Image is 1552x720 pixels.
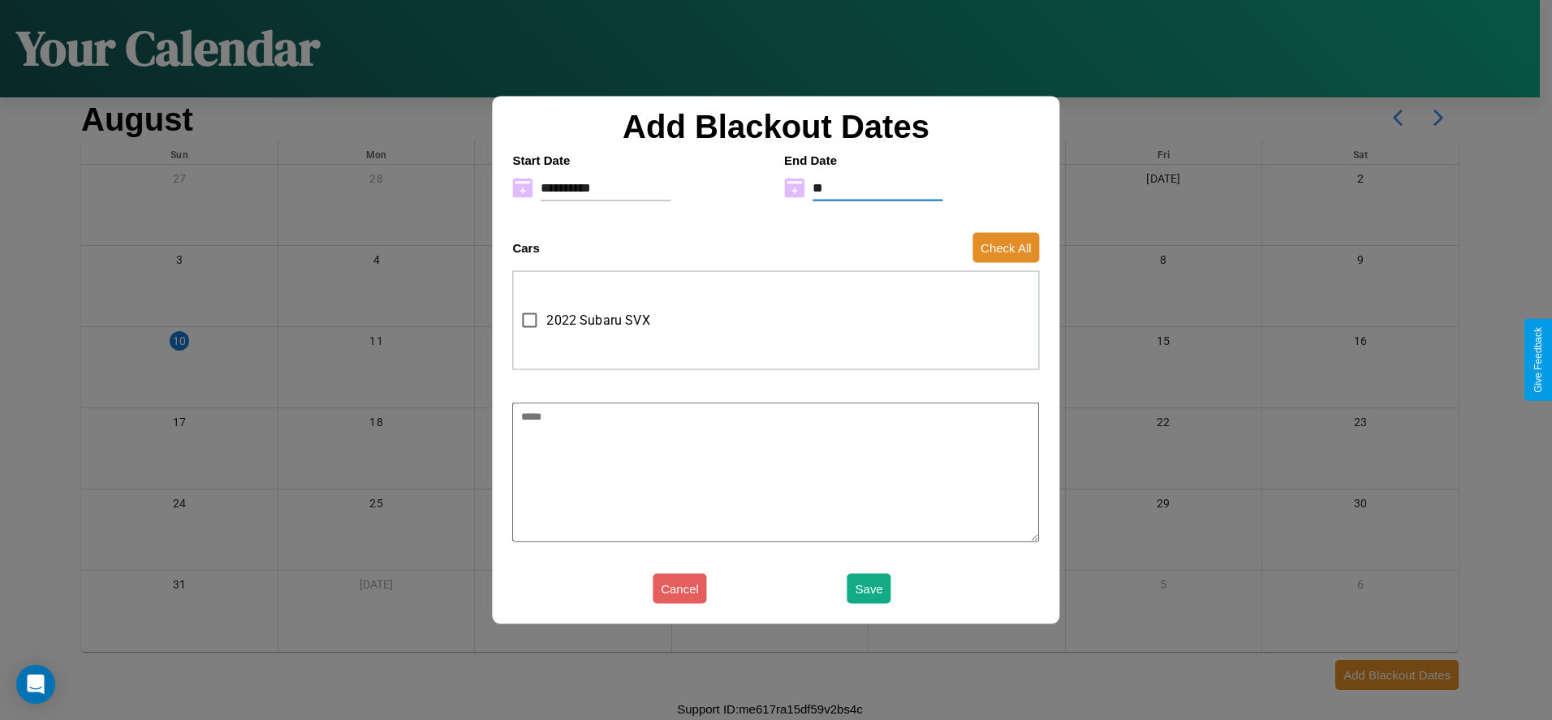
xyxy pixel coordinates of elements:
button: Save [847,574,891,604]
div: Open Intercom Messenger [16,665,55,704]
h2: Add Blackout Dates [504,108,1047,144]
button: Cancel [653,574,707,604]
button: Check All [972,233,1040,263]
h4: Cars [512,241,539,255]
span: 2022 Subaru SVX [546,311,649,330]
div: Give Feedback [1533,327,1544,393]
h4: End Date [784,153,1040,166]
h4: Start Date [512,153,768,166]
